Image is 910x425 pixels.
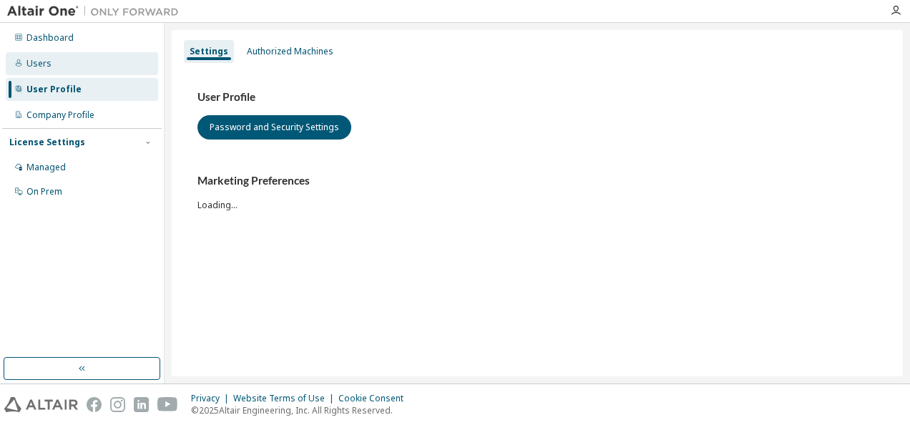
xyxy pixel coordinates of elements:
div: On Prem [26,186,62,197]
img: instagram.svg [110,397,125,412]
img: altair_logo.svg [4,397,78,412]
p: © 2025 Altair Engineering, Inc. All Rights Reserved. [191,404,412,416]
div: Managed [26,162,66,173]
div: Cookie Consent [338,393,412,404]
div: Users [26,58,52,69]
h3: Marketing Preferences [197,174,877,188]
div: User Profile [26,84,82,95]
div: Authorized Machines [247,46,333,57]
img: linkedin.svg [134,397,149,412]
div: Privacy [191,393,233,404]
button: Password and Security Settings [197,115,351,140]
div: Dashboard [26,32,74,44]
div: Settings [190,46,228,57]
img: facebook.svg [87,397,102,412]
div: Company Profile [26,109,94,121]
div: Loading... [197,174,877,210]
img: Altair One [7,4,186,19]
img: youtube.svg [157,397,178,412]
h3: User Profile [197,90,877,104]
div: Website Terms of Use [233,393,338,404]
div: License Settings [9,137,85,148]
